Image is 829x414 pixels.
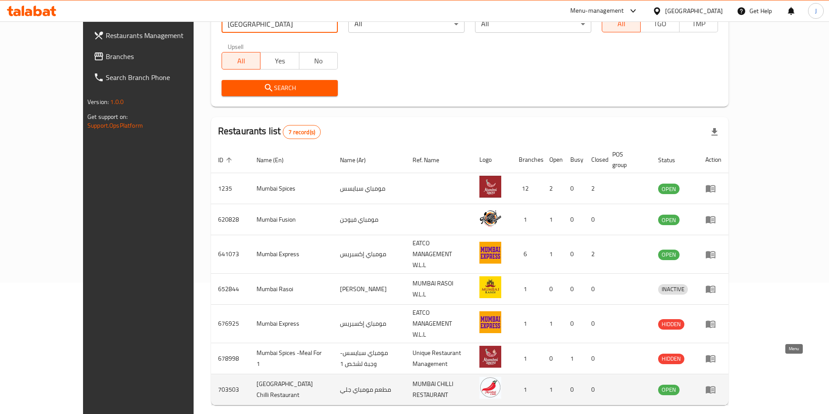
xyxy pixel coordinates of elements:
td: 2 [584,235,605,274]
a: Branches [87,46,222,67]
span: Search Branch Phone [106,72,215,83]
span: HIDDEN [658,354,684,364]
td: 1 [512,274,542,305]
span: No [303,55,334,67]
td: 1 [512,204,542,235]
td: 1 [542,235,563,274]
td: 0 [584,374,605,405]
div: Menu [705,353,721,364]
td: 0 [584,204,605,235]
img: Mumbai Fusion [479,207,501,229]
th: Logo [472,146,512,173]
td: 0 [563,374,584,405]
button: Yes [260,52,299,70]
td: مومباي سبايسس [333,173,406,204]
div: All [475,15,591,33]
span: Get support on: [87,111,128,122]
td: 12 [512,173,542,204]
button: All [222,52,260,70]
td: مومباي سبايسس- وجبة لشخص 1 [333,343,406,374]
span: POS group [612,149,641,170]
td: مومباي إكسبريس [333,235,406,274]
td: 2 [584,173,605,204]
td: مومباي إكسبريس [333,305,406,343]
td: 1 [542,374,563,405]
table: enhanced table [211,146,728,405]
span: ID [218,155,235,165]
td: 0 [542,274,563,305]
div: Export file [704,122,725,143]
td: EATCO MANAGEMENT W.L.L [406,305,472,343]
button: All [602,15,641,32]
td: [PERSON_NAME] [333,274,406,305]
div: Menu [705,284,721,294]
a: Support.OpsPlatform [87,120,143,131]
td: Mumbai Rasoi [250,274,333,305]
img: Mumbai Chilli Restaurant [479,377,501,399]
span: All [606,17,637,30]
td: 0 [563,274,584,305]
td: 0 [584,343,605,374]
td: 6 [512,235,542,274]
td: 1 [512,374,542,405]
span: Ref. Name [413,155,451,165]
img: Mumbai Spices -Meal For 1 [479,346,501,368]
td: 676925 [211,305,250,343]
th: Action [698,146,728,173]
div: Menu [705,319,721,329]
td: 1235 [211,173,250,204]
td: MUMBAI CHILLI RESTAURANT [406,374,472,405]
span: 7 record(s) [283,128,320,136]
button: TMP [679,15,718,32]
span: OPEN [658,184,680,194]
td: [GEOGRAPHIC_DATA] Chilli Restaurant [250,374,333,405]
td: 1 [512,305,542,343]
img: Mumbai Express [479,242,501,264]
th: Branches [512,146,542,173]
span: Search [229,83,331,94]
td: 620828 [211,204,250,235]
span: 1.0.0 [110,96,124,108]
td: 0 [584,274,605,305]
button: TGO [640,15,679,32]
a: Restaurants Management [87,25,222,46]
div: Menu-management [570,6,624,16]
span: Version: [87,96,109,108]
span: Yes [264,55,295,67]
td: 2 [542,173,563,204]
td: مطعم مومباي جلي [333,374,406,405]
th: Closed [584,146,605,173]
td: 0 [563,305,584,343]
span: INACTIVE [658,284,688,294]
img: Mumbai Spices [479,176,501,198]
td: 0 [584,305,605,343]
span: OPEN [658,215,680,225]
input: Search for restaurant name or ID.. [222,15,338,33]
td: 678998 [211,343,250,374]
div: Total records count [283,125,321,139]
td: EATCO MANAGEMENT W.L.L [406,235,472,274]
span: Status [658,155,687,165]
span: OPEN [658,385,680,395]
td: مومباي فيوجن [333,204,406,235]
div: OPEN [658,250,680,260]
span: Name (Ar) [340,155,377,165]
span: Name (En) [257,155,295,165]
td: 0 [563,173,584,204]
td: 0 [563,204,584,235]
td: MUMBAI RASOI W.L.L [406,274,472,305]
div: Menu [705,183,721,194]
button: No [299,52,338,70]
span: Branches [106,51,215,62]
span: Restaurants Management [106,30,215,41]
div: All [348,15,465,33]
td: 0 [563,235,584,274]
th: Busy [563,146,584,173]
img: Mumbai Express [479,311,501,333]
span: TGO [644,17,676,30]
img: Mumbai Rasoi [479,276,501,298]
div: HIDDEN [658,319,684,330]
td: Mumbai Spices -Meal For 1 [250,343,333,374]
